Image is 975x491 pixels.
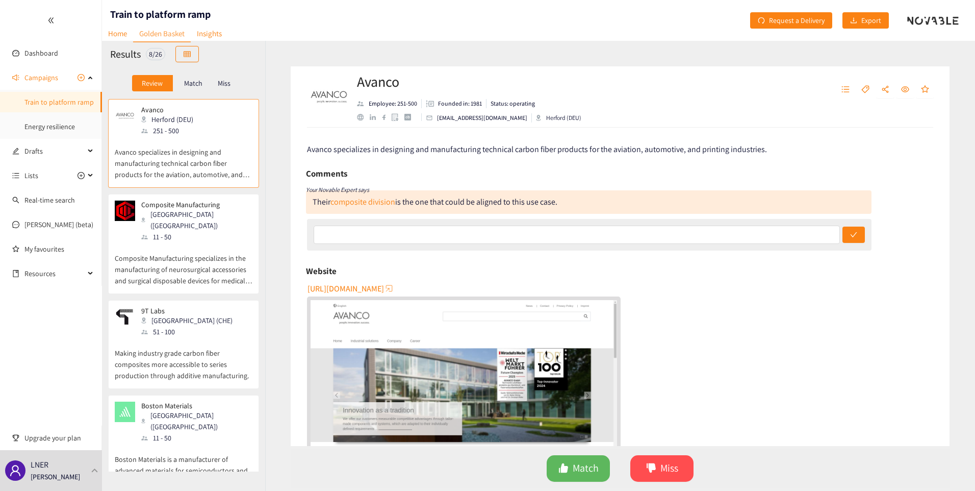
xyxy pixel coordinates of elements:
p: Employee: 251-500 [369,99,417,108]
a: linkedin [370,114,382,120]
span: redo [758,17,765,25]
p: Avanco [141,106,193,114]
li: Status [486,99,535,108]
div: [GEOGRAPHIC_DATA] ([GEOGRAPHIC_DATA]) [141,209,251,231]
img: Snapshot of the company's website [115,201,135,221]
button: [URL][DOMAIN_NAME] [307,280,394,297]
h6: Comments [306,166,347,181]
a: website [357,114,370,120]
a: Energy resilience [24,122,75,131]
a: Golden Basket [133,26,191,42]
span: double-left [47,17,55,24]
div: [GEOGRAPHIC_DATA] (CHE) [141,315,239,326]
div: 11 - 50 [141,231,251,242]
p: [EMAIL_ADDRESS][DOMAIN_NAME] [437,113,527,122]
span: check [850,231,857,239]
div: [GEOGRAPHIC_DATA] ([GEOGRAPHIC_DATA]) [141,410,251,432]
span: user [9,464,21,477]
p: Boston Materials is a manufacturer of advanced materials for semiconductors and aerospace platforms. [115,444,252,487]
a: Home [102,26,133,41]
div: Their is the one that could be aligned to this use case. [313,197,557,207]
a: composite division [330,197,395,207]
img: Snapshot of the company's website [115,402,135,422]
a: website [311,300,617,473]
div: 11 - 50 [141,432,251,444]
span: star [921,85,929,94]
p: Making industry grade carbon fiber composites more accessible to series production through additi... [115,337,252,381]
div: 51 - 100 [141,326,239,337]
span: plus-circle [78,74,85,81]
i: Your Novable Expert says [306,186,369,193]
span: eye [901,85,909,94]
a: facebook [382,114,392,120]
p: Match [184,79,202,87]
button: redoRequest a Delivery [750,12,832,29]
button: star [916,82,934,98]
button: dislikeMiss [630,455,694,482]
p: Boston Materials [141,402,245,410]
span: tag [861,85,869,94]
button: table [175,46,199,62]
h2: Results [110,47,141,61]
h2: Avanco [357,71,581,92]
button: likeMatch [547,455,610,482]
span: Campaigns [24,67,58,88]
p: Avanco specializes in designing and manufacturing technical carbon fiber products for the aviatio... [115,136,252,180]
iframe: Chat Widget [924,442,975,491]
span: Match [573,460,599,476]
span: share-alt [881,85,889,94]
span: unordered-list [12,172,19,179]
li: Founded in year [422,99,486,108]
img: Snapshot of the company's website [115,106,135,126]
button: check [842,227,865,243]
img: Company Logo [309,77,349,117]
span: Avanco specializes in designing and manufacturing technical carbon fiber products for the aviatio... [307,144,767,155]
span: plus-circle [78,172,85,179]
a: My favourites [24,239,94,259]
a: google maps [392,113,404,121]
span: Drafts [24,141,85,161]
span: trophy [12,434,19,441]
span: Resources [24,263,85,284]
p: Founded in: 1981 [438,99,482,108]
a: [PERSON_NAME] (beta) [24,220,93,229]
button: downloadExport [842,12,889,29]
p: Composite Manufacturing [141,201,245,209]
span: table [184,51,191,59]
a: Insights [191,26,228,41]
div: Herford (DEU) [141,114,199,125]
span: Lists [24,165,38,186]
button: eye [896,82,914,98]
div: Herford (DEU) [536,113,581,122]
span: Export [861,15,881,26]
p: Miss [218,79,230,87]
span: like [558,463,569,475]
span: edit [12,148,19,155]
p: LNER [31,458,48,471]
span: sound [12,74,19,81]
p: Status: operating [491,99,535,108]
img: Snapshot of the Company's website [311,300,617,473]
button: unordered-list [836,82,855,98]
span: unordered-list [841,85,850,94]
div: 251 - 500 [141,125,199,136]
button: tag [856,82,875,98]
p: Composite Manufacturing specializes in the manufacturing of neurosurgical accessories and surgica... [115,242,252,286]
span: Upgrade your plan [24,428,94,448]
img: Snapshot of the company's website [115,307,135,327]
span: book [12,270,19,277]
h6: Website [306,263,337,279]
span: dislike [646,463,656,475]
span: Request a Delivery [769,15,825,26]
div: 8 / 26 [146,48,165,60]
button: share-alt [876,82,894,98]
span: Miss [660,460,678,476]
p: 9T Labs [141,307,233,315]
h1: Train to platform ramp [110,7,211,21]
p: Review [142,79,163,87]
li: Employees [357,99,422,108]
span: [URL][DOMAIN_NAME] [307,282,384,295]
p: [PERSON_NAME] [31,471,80,482]
a: Train to platform ramp [24,97,94,107]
